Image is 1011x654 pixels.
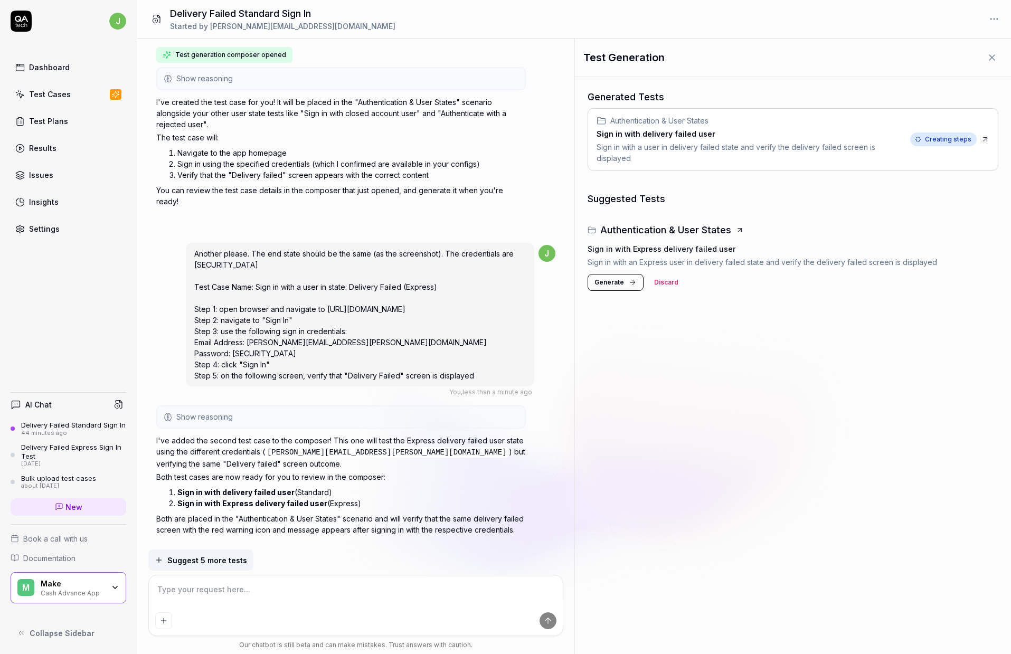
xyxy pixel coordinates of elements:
[30,628,95,639] span: Collapse Sidebar
[11,219,126,239] a: Settings
[167,555,247,566] span: Suggest 5 more tests
[648,274,685,291] button: Discard
[177,487,526,498] li: (Standard)
[156,513,526,535] p: Both are placed in the "Authentication & User States" scenario and will verify that the same deli...
[21,443,126,460] div: Delivery Failed Express Sign In Test
[109,11,126,32] button: j
[29,196,59,207] div: Insights
[156,132,526,143] p: The test case will:
[11,421,126,437] a: Delivery Failed Standard Sign In44 minutes ago
[583,50,665,65] h1: Test Generation
[11,192,126,212] a: Insights
[177,488,295,497] strong: Sign in with delivery failed user
[11,553,126,564] a: Documentation
[177,499,327,508] strong: Sign in with Express delivery failed user
[17,579,34,596] span: M
[11,498,126,516] a: New
[597,141,906,164] div: Sign in with a user in delivery failed state and verify the delivery failed screen is displayed
[41,588,104,596] div: Cash Advance App
[177,147,526,158] li: Navigate to the app homepage
[109,13,126,30] span: j
[157,406,525,428] button: Show reasoning
[177,158,526,169] li: Sign in using the specified credentials (which I confirmed are available in your configs)
[21,421,126,429] div: Delivery Failed Standard Sign In
[29,169,53,181] div: Issues
[588,192,999,206] h3: Suggested Tests
[23,553,75,564] span: Documentation
[156,97,526,130] p: I've created the test case for you! It will be placed in the "Authentication & User States" scena...
[910,132,977,146] span: Creating steps
[155,612,172,629] button: Add attachment
[588,90,999,104] h3: Generated Tests
[29,89,71,100] div: Test Cases
[588,108,999,170] a: Authentication & User StatesSign in with delivery failed userSign in with a user in delivery fail...
[156,185,526,207] p: You can review the test case details in the composer that just opened, and generate it when you'r...
[176,73,233,84] span: Show reasoning
[177,498,526,509] li: (Express)
[21,482,96,490] div: about [DATE]
[11,57,126,78] a: Dashboard
[170,6,395,21] h1: Delivery Failed Standard Sign In
[41,579,104,589] div: Make
[265,447,509,458] code: [PERSON_NAME][EMAIL_ADDRESS][PERSON_NAME][DOMAIN_NAME]
[21,460,126,468] div: [DATE]
[11,474,126,490] a: Bulk upload test casesabout [DATE]
[156,435,526,469] p: I've added the second test case to the composer! This one will test the Express delivery failed u...
[21,430,126,437] div: 44 minutes ago
[11,165,126,185] a: Issues
[23,533,88,544] span: Book a call with us
[11,84,126,105] a: Test Cases
[588,274,644,291] button: Generate
[177,169,526,181] li: Verify that the "Delivery failed" screen appears with the correct content
[588,243,735,254] h4: Sign in with Express delivery failed user
[170,21,395,32] div: Started by
[29,223,60,234] div: Settings
[11,111,126,131] a: Test Plans
[449,388,461,396] span: You
[610,115,708,126] span: Authentication & User States
[194,249,514,380] span: Another please. The end state should be the same (as the screenshot). The credentials are [SECURI...
[449,387,532,397] div: , less than a minute ago
[588,257,999,268] p: Sign in with an Express user in delivery failed state and verify the delivery failed screen is di...
[29,143,56,154] div: Results
[157,68,525,89] button: Show reasoning
[25,399,52,410] h4: AI Chat
[594,278,624,287] span: Generate
[21,474,96,482] div: Bulk upload test cases
[11,138,126,158] a: Results
[29,116,68,127] div: Test Plans
[176,411,233,422] span: Show reasoning
[65,501,82,513] span: New
[175,50,286,60] span: Test generation composer opened
[29,62,70,73] div: Dashboard
[11,443,126,467] a: Delivery Failed Express Sign In Test[DATE]
[600,223,731,237] h3: Authentication & User States
[597,128,906,139] h3: Sign in with delivery failed user
[156,47,292,63] button: Test generation composer opened
[148,549,253,571] button: Suggest 5 more tests
[11,622,126,643] button: Collapse Sidebar
[11,533,126,544] a: Book a call with us
[11,572,126,604] button: MMakeCash Advance App
[156,471,526,482] p: Both test cases are now ready for you to review in the composer:
[210,22,395,31] span: [PERSON_NAME][EMAIL_ADDRESS][DOMAIN_NAME]
[148,640,563,650] div: Our chatbot is still beta and can make mistakes. Trust answers with caution.
[538,245,555,262] span: j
